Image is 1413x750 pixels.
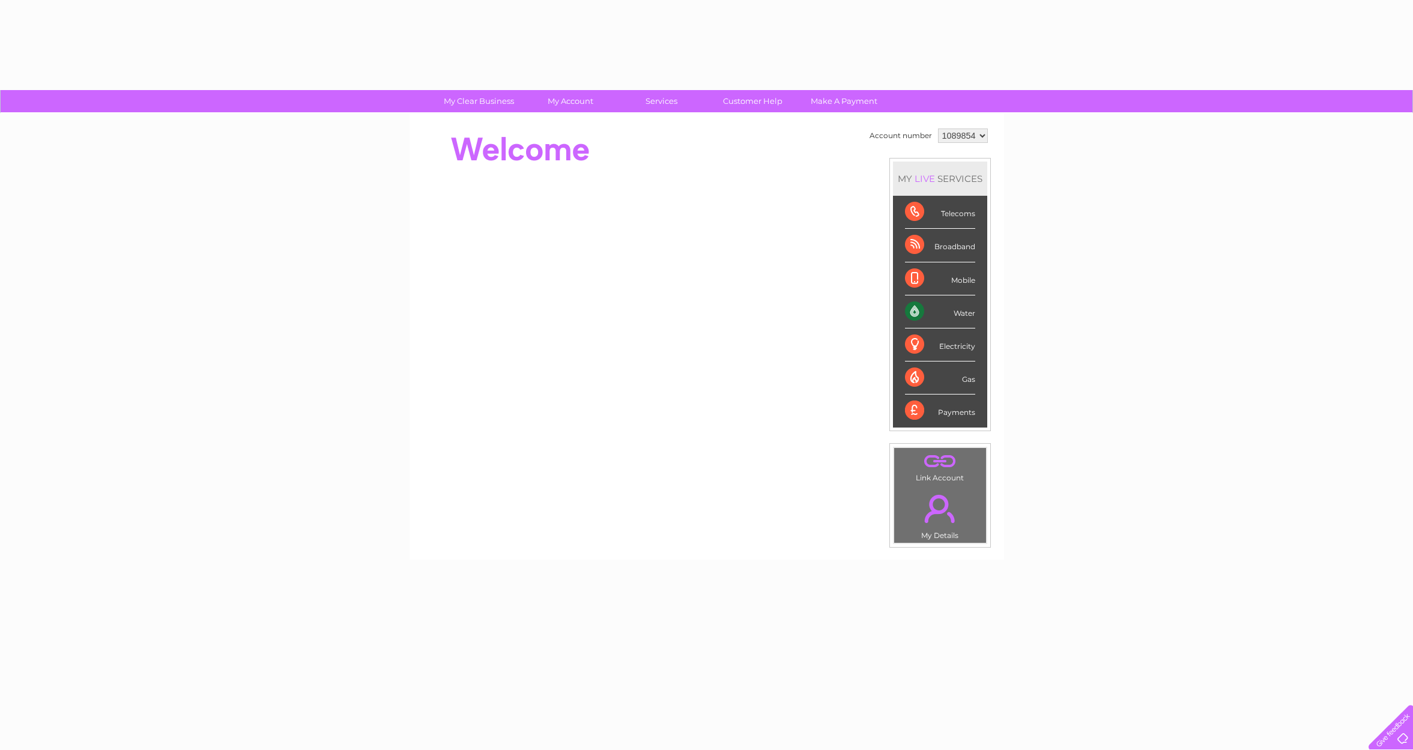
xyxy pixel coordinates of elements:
[521,90,620,112] a: My Account
[612,90,711,112] a: Services
[867,126,935,146] td: Account number
[905,328,975,361] div: Electricity
[703,90,802,112] a: Customer Help
[893,162,987,196] div: MY SERVICES
[912,173,937,184] div: LIVE
[894,447,987,485] td: Link Account
[905,229,975,262] div: Broadband
[905,196,975,229] div: Telecoms
[905,361,975,395] div: Gas
[905,295,975,328] div: Water
[429,90,528,112] a: My Clear Business
[794,90,894,112] a: Make A Payment
[894,485,987,543] td: My Details
[905,395,975,427] div: Payments
[897,451,983,472] a: .
[905,262,975,295] div: Mobile
[897,488,983,530] a: .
